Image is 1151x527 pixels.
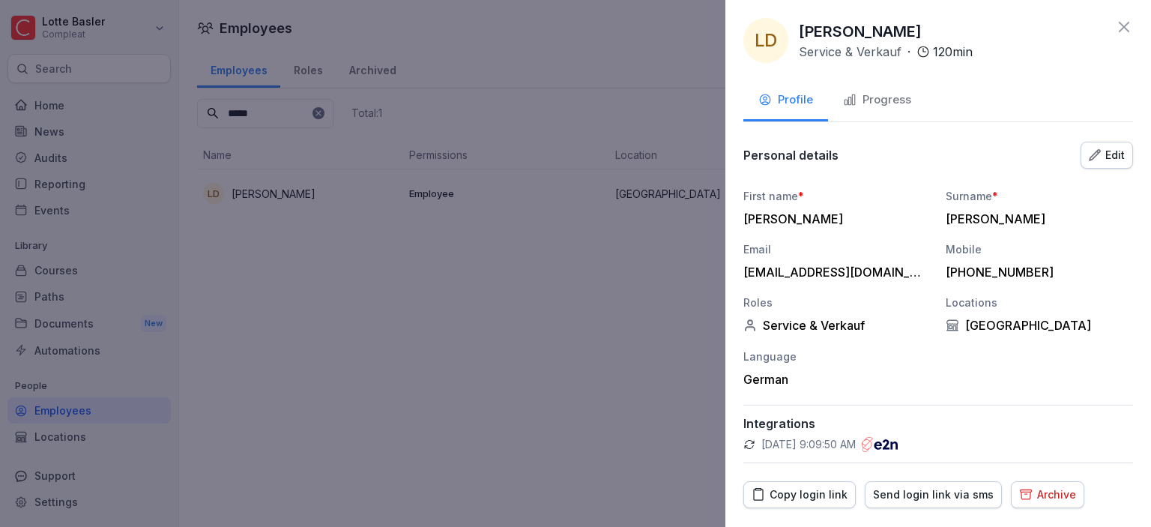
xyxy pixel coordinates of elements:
div: [PHONE_NUMBER] [946,265,1126,280]
div: First name [743,188,931,204]
div: Progress [843,91,911,109]
div: [EMAIL_ADDRESS][DOMAIN_NAME] [743,265,923,280]
img: e2n.png [862,437,898,452]
div: German [743,372,931,387]
div: [PERSON_NAME] [743,211,923,226]
button: Archive [1011,481,1084,508]
div: · [799,43,973,61]
div: Locations [946,295,1133,310]
p: Integrations [743,416,1133,431]
p: 120 min [933,43,973,61]
div: LD [743,18,788,63]
div: Roles [743,295,931,310]
div: Language [743,349,931,364]
p: [DATE] 9:09:50 AM [761,437,856,452]
div: Archive [1019,487,1076,503]
div: Surname [946,188,1133,204]
button: Send login link via sms [865,481,1002,508]
button: Progress [828,81,926,121]
div: [PERSON_NAME] [946,211,1126,226]
div: Mobile [946,241,1133,257]
div: Send login link via sms [873,487,994,503]
p: [PERSON_NAME] [799,20,922,43]
div: Edit [1089,147,1125,163]
div: [GEOGRAPHIC_DATA] [946,318,1133,333]
button: Profile [743,81,828,121]
button: Copy login link [743,481,856,508]
div: Email [743,241,931,257]
div: Profile [758,91,813,109]
div: Service & Verkauf [743,318,931,333]
button: Edit [1081,142,1133,169]
p: Personal details [743,148,839,163]
div: Copy login link [752,487,848,503]
p: Service & Verkauf [799,43,901,61]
